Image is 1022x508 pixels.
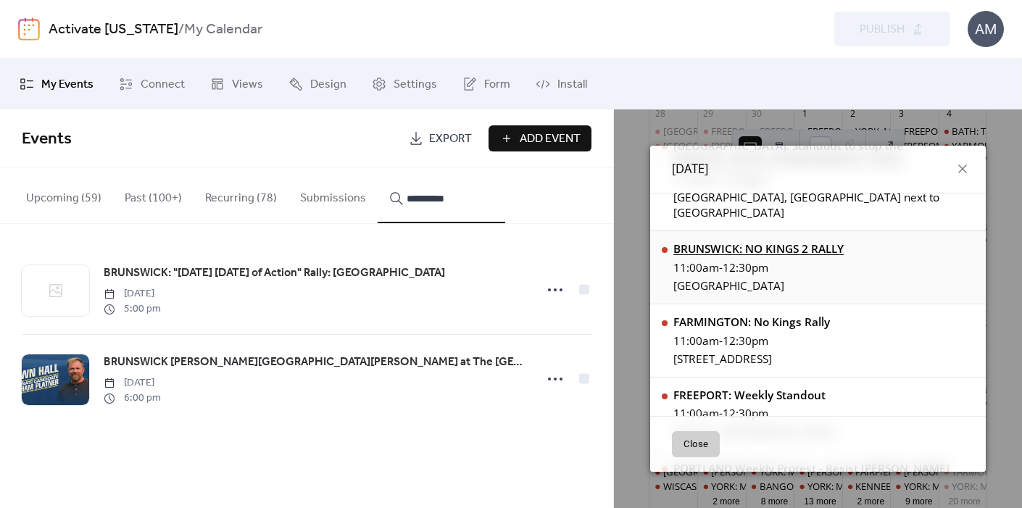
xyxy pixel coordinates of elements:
[489,125,591,151] button: Add Event
[672,431,720,457] button: Close
[673,315,830,330] div: FARMINGTON: No Kings Rally
[673,388,834,403] div: FREEPORT: Weekly Standout
[673,190,974,220] div: [GEOGRAPHIC_DATA], [GEOGRAPHIC_DATA] next to [GEOGRAPHIC_DATA]
[673,241,844,257] div: BRUNSWICK: NO KINGS 2 RALLY
[104,264,445,283] a: BRUNSWICK: "[DATE] [DATE] of Action" Rally: [GEOGRAPHIC_DATA]
[557,76,587,93] span: Install
[113,168,194,222] button: Past (100+)
[719,406,723,421] span: -
[673,333,719,349] span: 11:00am
[361,64,448,104] a: Settings
[104,375,161,391] span: [DATE]
[398,125,483,151] a: Export
[104,265,445,282] span: BRUNSWICK: "[DATE] [DATE] of Action" Rally: [GEOGRAPHIC_DATA]
[484,76,510,93] span: Form
[104,353,526,372] a: BRUNSWICK [PERSON_NAME][GEOGRAPHIC_DATA][PERSON_NAME] at The [GEOGRAPHIC_DATA]
[104,391,161,406] span: 6:00 pm
[672,160,708,178] span: [DATE]
[394,76,437,93] span: Settings
[719,333,723,349] span: -
[184,16,262,43] b: My Calendar
[18,17,40,41] img: logo
[194,168,288,222] button: Recurring (78)
[723,260,768,275] span: 12:30pm
[525,64,598,104] a: Install
[14,168,113,222] button: Upcoming (59)
[104,354,526,371] span: BRUNSWICK [PERSON_NAME][GEOGRAPHIC_DATA][PERSON_NAME] at The [GEOGRAPHIC_DATA]
[429,130,472,148] span: Export
[49,16,178,43] a: Activate [US_STATE]
[673,278,844,293] div: [GEOGRAPHIC_DATA]
[673,260,719,275] span: 11:00am
[9,64,104,104] a: My Events
[723,333,768,349] span: 12:30pm
[968,11,1004,47] div: AM
[104,286,161,301] span: [DATE]
[673,406,719,421] span: 11:00am
[723,406,768,421] span: 12:30pm
[178,16,184,43] b: /
[41,76,94,93] span: My Events
[278,64,357,104] a: Design
[520,130,581,148] span: Add Event
[232,76,263,93] span: Views
[141,76,185,93] span: Connect
[719,260,723,275] span: -
[673,351,830,367] div: [STREET_ADDRESS]
[288,168,378,222] button: Submissions
[104,301,161,317] span: 5:00 pm
[108,64,196,104] a: Connect
[452,64,521,104] a: Form
[22,123,72,155] span: Events
[199,64,274,104] a: Views
[310,76,346,93] span: Design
